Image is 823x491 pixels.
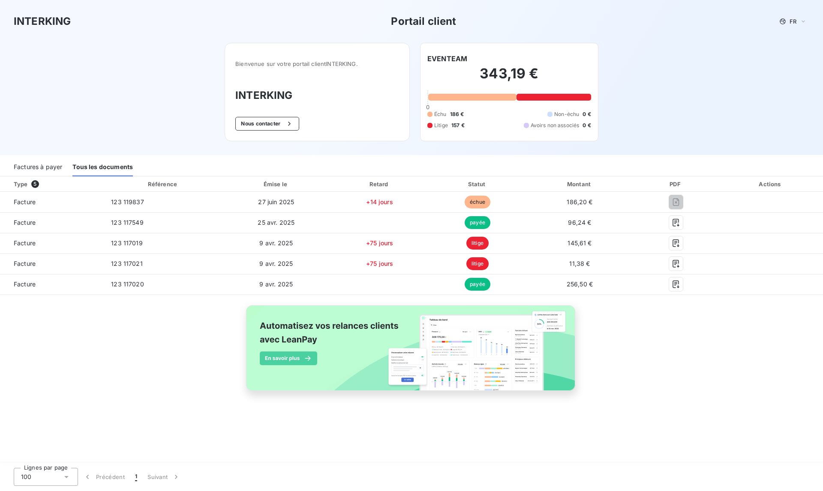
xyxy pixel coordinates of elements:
h3: INTERKING [235,88,399,103]
h3: Portail client [391,14,456,29]
span: Facture [7,259,97,268]
span: Non-échu [554,110,579,118]
span: 157 € [451,122,465,129]
div: Actions [720,180,821,188]
span: 123 117019 [111,239,143,247]
span: 186,20 € [567,198,592,205]
span: 123 117549 [111,219,144,226]
button: Suivant [142,468,186,486]
span: 186 € [450,110,464,118]
h2: 343,19 € [427,65,591,91]
span: 256,50 € [567,280,593,288]
span: Bienvenue sur votre portail client INTERKING . [235,60,399,67]
div: Type [9,180,102,188]
span: 0 [426,104,430,110]
span: 27 juin 2025 [258,198,294,205]
button: Précédent [78,468,130,486]
span: 25 avr. 2025 [258,219,294,226]
span: +75 jours [366,260,393,267]
div: Tous les documents [72,158,133,176]
span: FR [790,18,796,25]
div: Référence [148,181,177,187]
span: litige [466,237,489,250]
span: Litige [434,122,448,129]
span: 1 [135,473,137,481]
span: Échu [434,110,447,118]
button: 1 [130,468,142,486]
span: 145,61 € [568,239,592,247]
span: 123 117020 [111,280,144,288]
span: 0 € [583,122,591,129]
button: Nous contacter [235,117,299,131]
span: Facture [7,280,97,289]
span: Facture [7,218,97,227]
div: Statut [431,180,524,188]
h3: INTERKING [14,14,71,29]
div: Émise le [224,180,329,188]
span: payée [465,278,490,291]
span: 5 [31,180,39,188]
span: 96,24 € [568,219,591,226]
span: 123 117021 [111,260,143,267]
div: Montant [528,180,632,188]
span: Facture [7,239,97,247]
span: 11,38 € [569,260,590,267]
div: Factures à payer [14,158,62,176]
span: 9 avr. 2025 [259,260,293,267]
span: 100 [21,473,31,481]
span: 123 119837 [111,198,144,205]
span: Avoirs non associés [531,122,580,129]
span: litige [466,257,489,270]
span: 9 avr. 2025 [259,239,293,247]
span: 9 avr. 2025 [259,280,293,288]
span: échue [465,196,490,208]
span: payée [465,216,490,229]
span: 0 € [583,110,591,118]
h6: EVENTEAM [427,54,467,64]
div: Retard [332,180,427,188]
span: +75 jours [366,239,393,247]
span: +14 jours [366,198,393,205]
img: banner [238,300,585,405]
span: Facture [7,198,97,206]
div: PDF [635,180,717,188]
